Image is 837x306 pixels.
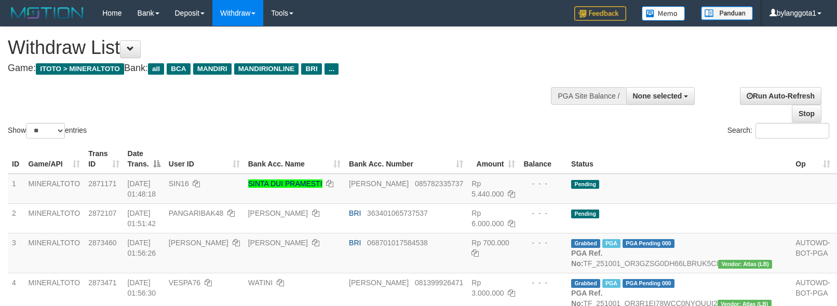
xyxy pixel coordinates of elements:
label: Search: [727,123,829,138]
span: Grabbed [571,239,600,248]
span: Copy 085782335737 to clipboard [415,179,463,188]
span: Rp 700.000 [471,239,509,247]
div: - - - [523,178,563,189]
span: 2872107 [88,209,117,217]
span: [DATE] 01:56:30 [128,279,156,297]
div: PGA Site Balance / [551,87,626,105]
a: [PERSON_NAME] [248,239,308,247]
span: MANDIRIONLINE [234,63,299,75]
span: ITOTO > MINERALTOTO [36,63,124,75]
label: Show entries [8,123,87,138]
span: Rp 6.000.000 [471,209,504,228]
h4: Game: Bank: [8,63,548,74]
th: ID [8,144,24,174]
span: 2871171 [88,179,117,188]
a: Run Auto-Refresh [740,87,821,105]
span: BCA [167,63,190,75]
span: BRI [301,63,321,75]
th: Status [567,144,791,174]
span: 2873471 [88,279,117,287]
img: Feedback.jpg [574,6,626,21]
span: SIN16 [169,179,189,188]
a: WATINI [248,279,273,287]
th: Amount: activate to sort column ascending [467,144,519,174]
span: Vendor URL: https://dashboard.q2checkout.com/secure [718,260,772,269]
span: VESPA76 [169,279,200,287]
img: panduan.png [701,6,753,20]
span: Rp 5.440.000 [471,179,504,198]
td: AUTOWD-BOT-PGA [791,233,834,273]
th: User ID: activate to sort column ascending [165,144,244,174]
span: Pending [571,180,599,189]
select: Showentries [26,123,65,138]
th: Game/API: activate to sort column ascending [24,144,85,174]
span: [PERSON_NAME] [349,279,409,287]
th: Bank Acc. Name: activate to sort column ascending [244,144,345,174]
td: MINERALTOTO [24,203,85,233]
td: 2 [8,203,24,233]
span: Grabbed [571,279,600,288]
a: SINTA DUI PRAMESTI [248,179,322,188]
span: MANDIRI [193,63,232,75]
span: Copy 363401065737537 to clipboard [367,209,428,217]
span: Copy 068701017584538 to clipboard [367,239,428,247]
b: PGA Ref. No: [571,249,602,268]
span: PGA Pending [623,239,674,248]
span: BRI [349,239,361,247]
th: Bank Acc. Number: activate to sort column ascending [345,144,467,174]
span: all [148,63,164,75]
input: Search: [755,123,829,138]
div: - - - [523,277,563,288]
span: Marked by bylanggota1 [602,239,620,248]
span: Marked by bylanggota1 [602,279,620,288]
span: BRI [349,209,361,217]
th: Date Trans.: activate to sort column descending [124,144,165,174]
td: MINERALTOTO [24,233,85,273]
th: Trans ID: activate to sort column ascending [84,144,123,174]
img: MOTION_logo.png [8,5,87,21]
span: 2873460 [88,239,117,247]
div: - - - [523,238,563,248]
span: PANGARIBAK48 [169,209,224,217]
span: Pending [571,210,599,218]
span: ... [325,63,339,75]
span: Rp 3.000.000 [471,279,504,297]
td: 1 [8,174,24,204]
span: [DATE] 01:48:18 [128,179,156,198]
h1: Withdraw List [8,37,548,58]
td: MINERALTOTO [24,174,85,204]
span: [PERSON_NAME] [169,239,228,247]
a: [PERSON_NAME] [248,209,308,217]
span: [DATE] 01:56:26 [128,239,156,257]
a: Stop [792,105,821,122]
td: 3 [8,233,24,273]
span: Copy 081399926471 to clipboard [415,279,463,287]
span: [PERSON_NAME] [349,179,409,188]
th: Op: activate to sort column ascending [791,144,834,174]
th: Balance [519,144,567,174]
div: - - - [523,208,563,218]
button: None selected [626,87,695,105]
img: Button%20Memo.svg [642,6,685,21]
span: PGA Pending [623,279,674,288]
td: TF_251001_OR3GZSG0DH66LBRUK5CI [567,233,791,273]
span: None selected [633,92,682,100]
span: [DATE] 01:51:42 [128,209,156,228]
